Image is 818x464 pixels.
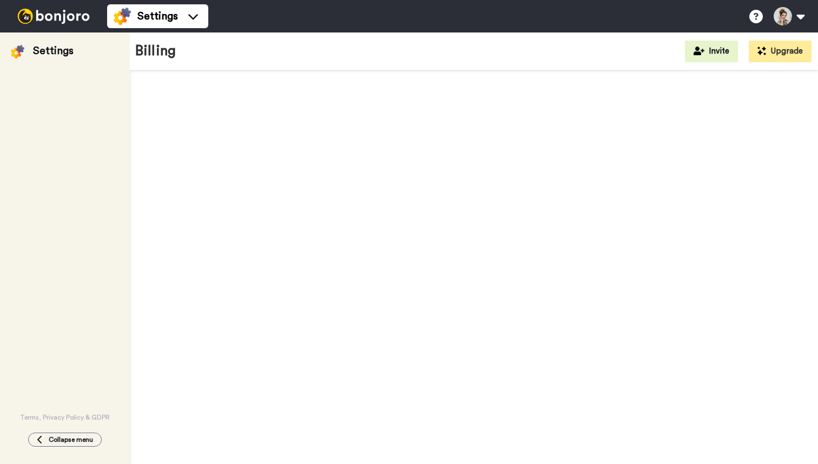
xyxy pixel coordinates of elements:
[11,45,24,58] img: settings-colored.svg
[49,435,93,444] span: Collapse menu
[135,43,176,59] h1: Billing
[28,433,102,447] button: Collapse menu
[114,8,131,25] img: settings-colored.svg
[33,43,74,58] div: Settings
[137,9,178,24] span: Settings
[13,9,94,24] img: bj-logo-header-white.svg
[685,41,738,62] button: Invite
[749,41,812,62] button: Upgrade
